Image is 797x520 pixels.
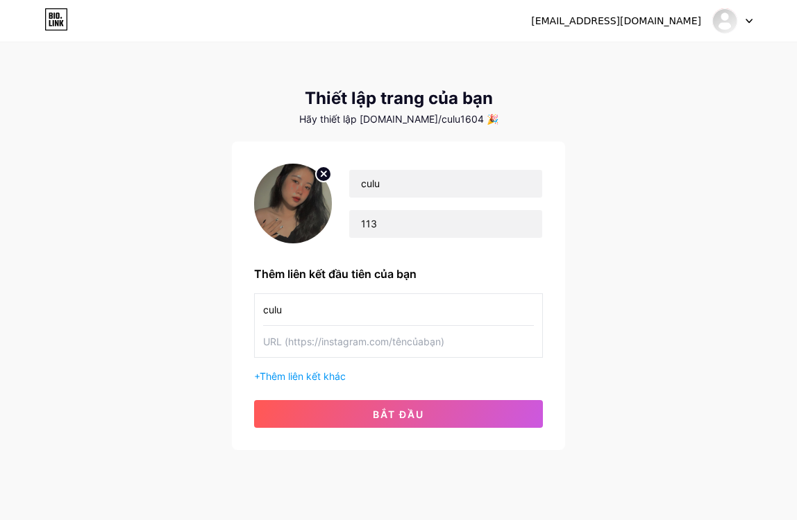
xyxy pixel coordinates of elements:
[349,170,542,198] input: Tên của bạn
[263,294,534,325] input: Tên liên kết (Instagram của tôi)
[254,370,260,382] font: +
[373,408,424,420] font: bắt đầu
[349,210,542,238] input: tiểu sử
[531,15,701,26] font: [EMAIL_ADDRESS][DOMAIN_NAME]
[299,113,498,125] font: Hãy thiết lập [DOMAIN_NAME]/culu1604 🎉
[305,88,493,108] font: Thiết lập trang của bạn
[260,370,346,382] font: Thêm liên kết khác
[254,400,543,428] button: bắt đầu
[254,164,332,243] img: ảnh đại diện
[263,326,534,357] input: URL (https://instagram.com/têncủabạn)
[254,267,417,281] font: Thêm liên kết đầu tiên của bạn
[712,8,738,34] img: Nguyễn Oanh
